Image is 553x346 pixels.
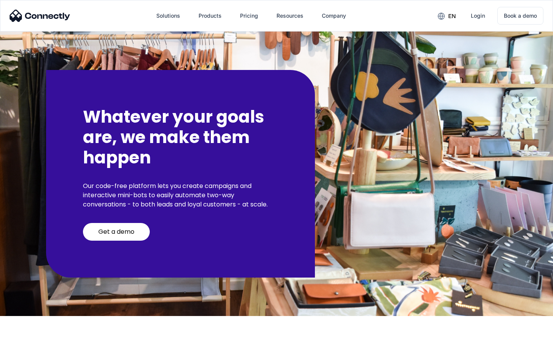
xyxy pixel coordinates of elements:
[98,228,134,236] div: Get a demo
[156,10,180,21] div: Solutions
[199,10,222,21] div: Products
[240,10,258,21] div: Pricing
[276,10,303,21] div: Resources
[465,7,491,25] a: Login
[448,11,456,22] div: en
[15,333,46,343] ul: Language list
[234,7,264,25] a: Pricing
[8,333,46,343] aside: Language selected: English
[471,10,485,21] div: Login
[83,107,278,168] h2: Whatever your goals are, we make them happen
[10,10,70,22] img: Connectly Logo
[497,7,543,25] a: Book a demo
[83,181,278,209] p: Our code-free platform lets you create campaigns and interactive mini-bots to easily automate two...
[322,10,346,21] div: Company
[83,223,150,241] a: Get a demo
